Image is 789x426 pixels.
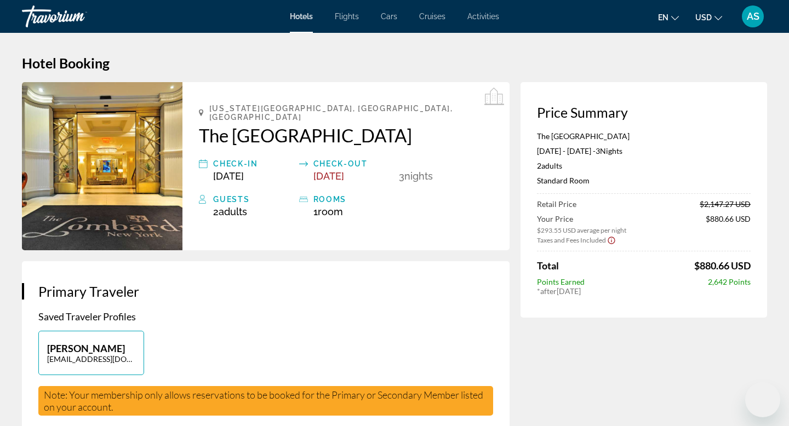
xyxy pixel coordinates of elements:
span: 3 [399,170,404,182]
p: [EMAIL_ADDRESS][DOMAIN_NAME] [47,354,135,364]
p: [PERSON_NAME] [47,342,135,354]
iframe: Button to launch messaging window [745,382,780,417]
span: Your Price [537,214,626,223]
button: [PERSON_NAME][EMAIL_ADDRESS][DOMAIN_NAME] [38,331,144,375]
p: Standard Room [537,176,751,185]
h3: Primary Traveler [38,283,493,300]
span: Nights [600,146,622,156]
span: [DATE] [313,170,344,182]
button: Change language [658,9,679,25]
span: $2,147.27 USD [700,199,751,209]
a: Travorium [22,2,131,31]
a: Cars [381,12,397,21]
span: 3 [596,146,600,156]
p: The [GEOGRAPHIC_DATA] [537,131,751,141]
h3: Price Summary [537,104,751,120]
a: Hotels [290,12,313,21]
span: AS [747,11,759,22]
button: Show Taxes and Fees disclaimer [607,235,616,245]
span: Adults [219,206,247,217]
button: Change currency [695,9,722,25]
span: [US_STATE][GEOGRAPHIC_DATA], [GEOGRAPHIC_DATA], [GEOGRAPHIC_DATA] [209,104,493,122]
span: en [658,13,668,22]
a: The [GEOGRAPHIC_DATA] [199,124,493,146]
a: Cruises [419,12,445,21]
span: 2,642 Points [708,277,751,286]
img: The Lombardy Hotel [22,82,182,250]
span: Room [318,206,343,217]
div: * [DATE] [537,286,751,296]
span: 2 [537,161,562,170]
div: Check-out [313,157,393,170]
span: $880.66 USD [694,260,751,272]
h1: Hotel Booking [22,55,767,71]
p: [DATE] - [DATE] - [537,146,751,156]
button: Show Taxes and Fees breakdown [537,234,616,245]
span: Taxes and Fees Included [537,236,606,244]
span: USD [695,13,712,22]
span: $880.66 USD [706,214,751,234]
a: Activities [467,12,499,21]
span: after [540,286,557,296]
span: [DATE] [213,170,244,182]
span: Nights [404,170,433,182]
span: Points Earned [537,277,585,286]
a: Flights [335,12,359,21]
div: Check-in [213,157,293,170]
span: Adults [541,161,562,170]
p: Saved Traveler Profiles [38,310,493,323]
div: Guests [213,193,293,206]
span: 2 [213,206,247,217]
span: $293.55 USD average per night [537,226,626,234]
span: 1 [313,206,343,217]
span: Retail Price [537,199,576,209]
button: User Menu [739,5,767,28]
span: Total [537,260,559,272]
div: rooms [313,193,393,206]
span: Note: Your membership only allows reservations to be booked for the Primary or Secondary Member l... [44,389,483,413]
